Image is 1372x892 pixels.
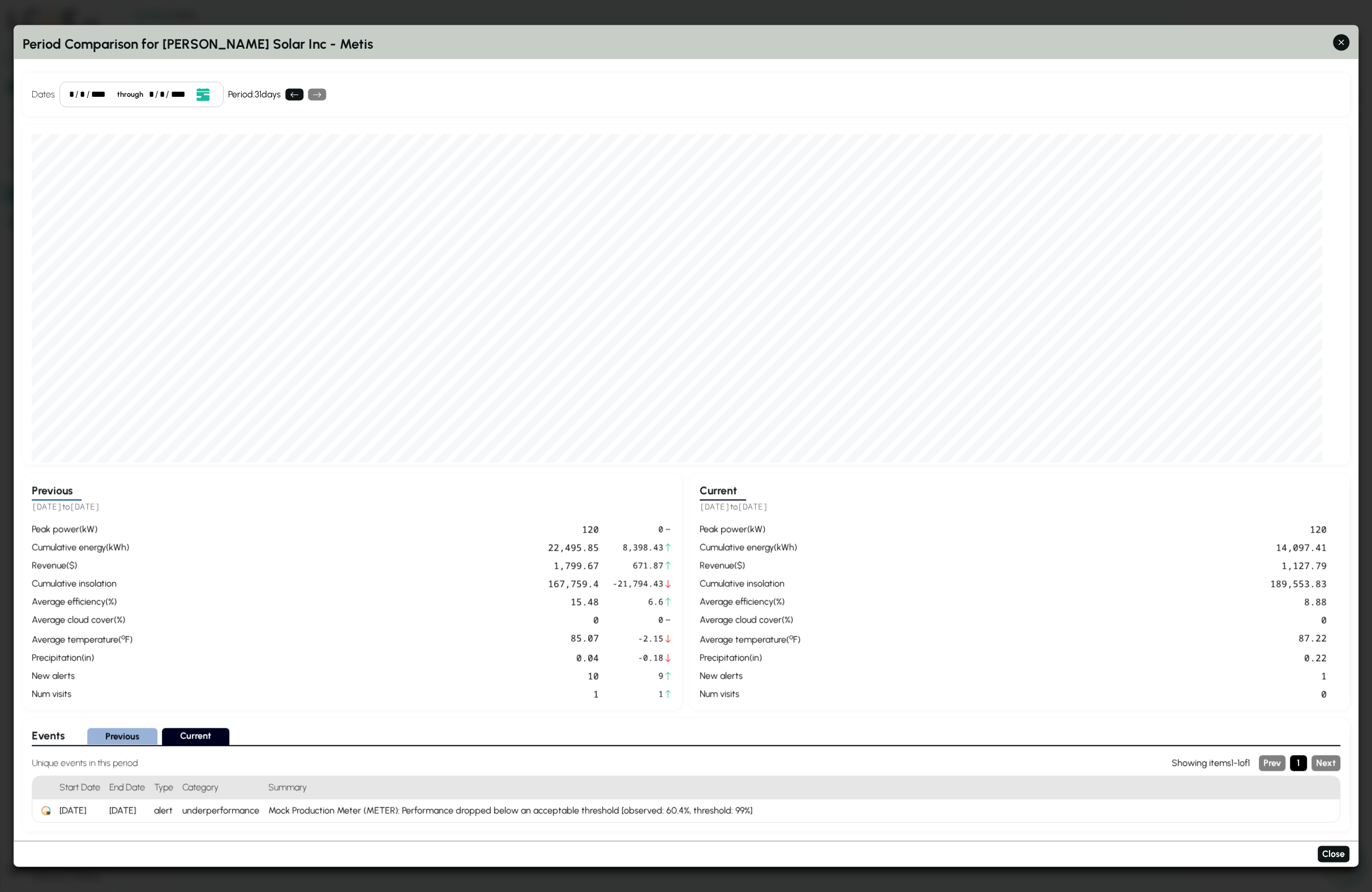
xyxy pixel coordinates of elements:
div: new alerts [32,669,132,683]
button: Next [1311,755,1340,771]
div: peak power ( kW ) [700,522,800,536]
div: / [87,88,90,101]
div: 85.07 [137,631,599,646]
span: -0.18 [612,651,663,664]
h3: Current [700,483,746,501]
div: 8.88 [805,595,1327,608]
button: Open date picker [192,87,214,102]
div: 1 [805,669,1327,683]
div: [DATE] [55,800,105,822]
div: cumulative energy ( kWh ) [700,541,800,554]
div: 87.22 [805,631,1327,646]
div: 10 [137,669,599,683]
button: Page 1 [1290,755,1307,771]
img: LCOEAgent [41,807,50,816]
sup: º [121,632,125,641]
div: Select period to view [32,728,1340,746]
div: 14,097.41 [805,541,1327,554]
div: month, [149,88,153,101]
button: Previous [87,728,157,745]
div: 167,759.4 [137,577,599,590]
div: 1,799.67 [137,559,599,572]
div: / [75,88,79,101]
div: precipitation ( in ) [32,651,132,664]
h4: End Date [105,777,149,800]
span: 8,398.43 [612,541,663,554]
div: 1 [137,687,599,701]
h4: Category [178,777,264,800]
div: 0 [137,613,599,627]
div: 189,553.83 [805,577,1327,590]
span: -2.15 [612,633,663,645]
span: 0 [612,523,663,535]
div: 0 [805,613,1327,627]
div: precipitation ( in ) [700,651,800,664]
div: Mock Production Meter (METER): Performance dropped below an acceptable threshold [observed: 60.4%... [264,800,1340,822]
div: underperformance [178,800,264,822]
h4: Unique events in this period [32,756,1172,770]
div: 0.22 [805,651,1327,664]
div: cumulative insolation [32,577,132,590]
span: [DATE] [70,501,100,512]
div: average efficiency ( % ) [700,595,800,608]
span: 9 [612,670,663,682]
span: 1 [612,688,663,700]
h3: Previous [32,483,82,501]
div: Period: 31 days [228,88,281,101]
div: revenue ( $ ) [700,559,800,572]
div: average temperature ( F ) [700,631,800,646]
div: day, [160,88,165,101]
span: 0 [612,614,663,626]
div: 15.48 [137,595,599,608]
button: Current [162,728,229,746]
div: num visits [32,687,132,701]
div: year, [91,88,111,101]
h4: Dates [32,88,55,101]
h4: Type [149,777,178,800]
button: Close [1318,846,1349,863]
div: cumulative insolation [700,577,800,590]
div: peak power ( kW ) [32,522,132,536]
div: month, [69,88,74,101]
div: new alerts [700,669,800,683]
span: 6.6 [612,595,663,608]
div: average temperature ( F ) [32,631,132,646]
span: [DATE] [738,501,768,512]
div: 0.04 [137,651,599,664]
span: -21,794.43 [612,577,663,590]
div: day, [80,88,85,101]
h3: Events [32,728,65,745]
div: 22,495.85 [137,541,599,554]
div: 1,127.79 [805,559,1327,572]
div: / [155,88,158,101]
h4: Start Date [55,777,105,800]
div: / [166,88,169,101]
div: alert [149,800,178,822]
span: 671.87 [612,559,663,572]
h2: Period Comparison for [PERSON_NAME] Solar Inc - Metis [23,34,1349,54]
div: average cloud cover ( % ) [700,613,800,627]
div: Showing items 1 - 1 of 1 [1172,756,1250,770]
div: average cloud cover ( % ) [32,613,132,627]
div: [DATE] [105,800,149,822]
span: [DATE] [700,501,730,512]
div: year, [171,88,191,101]
h5: to [700,500,1340,513]
h4: Summary [264,777,1340,800]
div: num visits [700,687,800,701]
div: 120 [805,522,1327,536]
div: 0 [805,687,1327,701]
div: cumulative energy ( kWh ) [32,541,132,554]
sup: º [789,632,793,641]
h5: to [32,500,672,513]
div: through [113,89,148,100]
div: 120 [137,522,599,536]
div: revenue ( $ ) [32,559,132,572]
div: average efficiency ( % ) [32,595,132,608]
button: Previous [1259,755,1285,771]
span: [DATE] [32,501,62,512]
